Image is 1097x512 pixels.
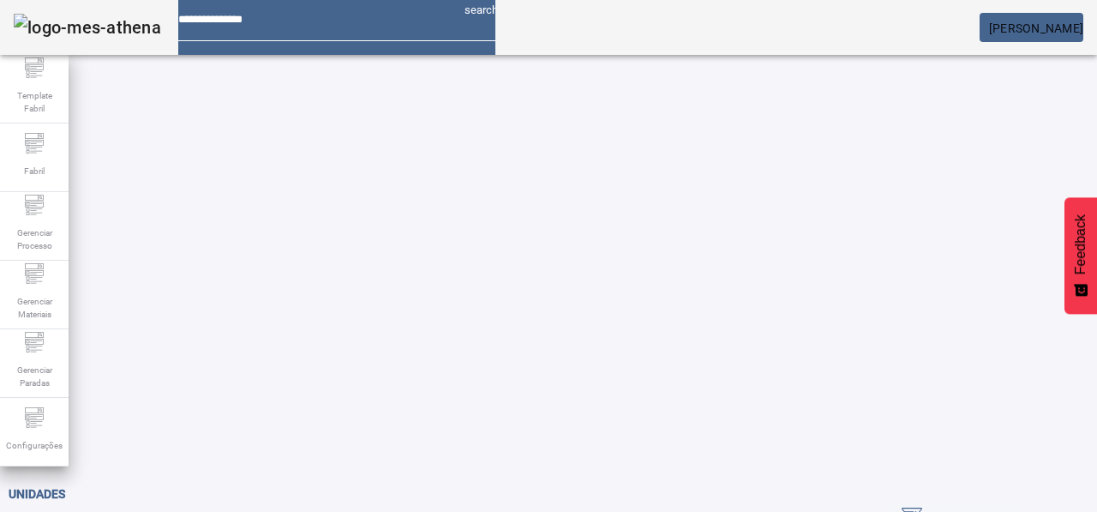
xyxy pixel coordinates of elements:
[1073,214,1088,274] span: Feedback
[9,221,60,257] span: Gerenciar Processo
[9,487,65,501] span: Unidades
[1,434,68,457] span: Configurações
[989,21,1083,35] span: [PERSON_NAME]
[9,290,60,326] span: Gerenciar Materiais
[1064,197,1097,314] button: Feedback - Mostrar pesquisa
[19,160,50,183] span: Fabril
[14,14,161,41] img: logo-mes-athena
[9,84,60,120] span: Template Fabril
[9,358,60,395] span: Gerenciar Paradas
